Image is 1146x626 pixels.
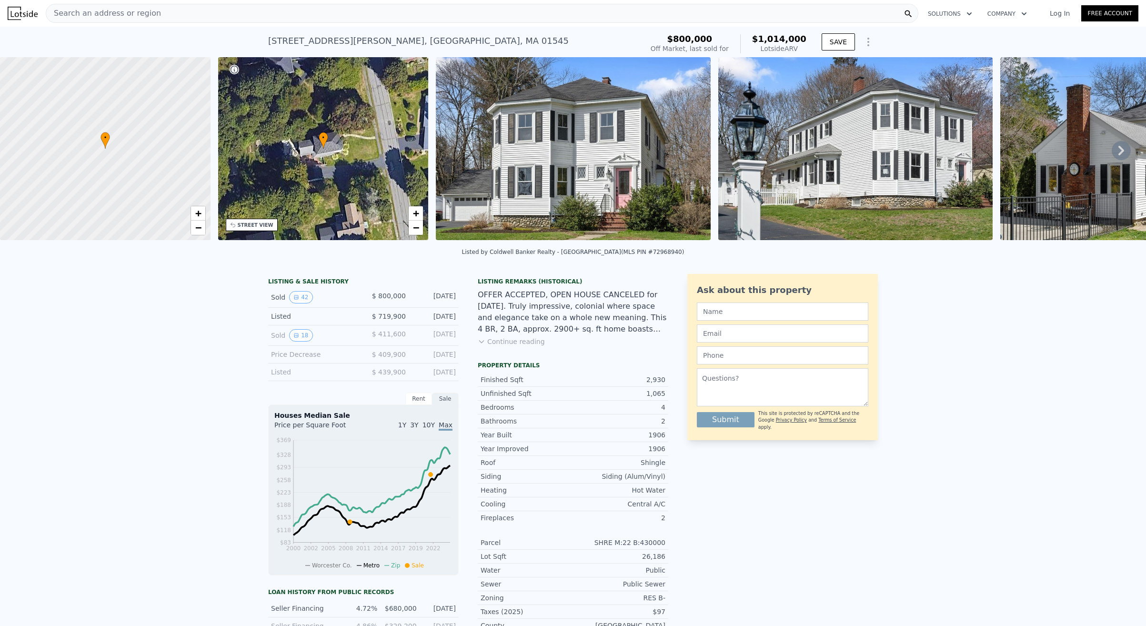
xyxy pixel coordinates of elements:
div: • [101,132,110,149]
tspan: $118 [276,527,291,534]
span: $ 409,900 [372,351,406,358]
div: 26,186 [573,552,665,561]
a: Zoom out [191,221,205,235]
div: Public [573,565,665,575]
div: [DATE] [413,350,456,359]
tspan: 2014 [373,545,388,552]
div: Roof [481,458,573,467]
div: Heating [481,485,573,495]
div: Siding [481,472,573,481]
div: RES B- [573,593,665,603]
a: Zoom out [409,221,423,235]
a: Zoom in [191,206,205,221]
tspan: 2019 [408,545,423,552]
div: 2 [573,416,665,426]
div: 1906 [573,430,665,440]
div: 1,065 [573,389,665,398]
span: − [413,222,419,233]
div: Zoning [481,593,573,603]
div: Taxes (2025) [481,607,573,616]
div: 2,930 [573,375,665,384]
span: Worcester Co. [312,562,352,569]
img: Lotside [8,7,38,20]
button: Continue reading [478,337,545,346]
tspan: $258 [276,477,291,484]
a: Zoom in [409,206,423,221]
div: Sold [271,291,356,303]
div: [DATE] [413,367,456,377]
button: Company [980,5,1035,22]
tspan: 2011 [356,545,371,552]
a: Free Account [1081,5,1138,21]
div: Price Decrease [271,350,356,359]
span: − [195,222,201,233]
div: [DATE] [413,329,456,342]
div: • [319,132,328,149]
button: Show Options [859,32,878,51]
a: Terms of Service [818,417,856,423]
input: Phone [697,346,868,364]
div: STREET VIEW [238,222,273,229]
span: $1,014,000 [752,34,806,44]
div: Bedrooms [481,403,573,412]
img: Sale: 77019060 Parcel: 38518105 [436,57,711,240]
span: Zip [391,562,400,569]
button: Solutions [920,5,980,22]
div: Sale [432,393,459,405]
tspan: $328 [276,452,291,458]
span: Search an address or region [46,8,161,19]
div: Cooling [481,499,573,509]
tspan: $83 [280,539,291,546]
div: Property details [478,362,668,369]
tspan: 2022 [426,545,441,552]
div: 1906 [573,444,665,454]
input: Name [697,303,868,321]
tspan: $223 [276,489,291,496]
div: Central A/C [573,499,665,509]
div: [DATE] [422,604,456,613]
tspan: $153 [276,514,291,521]
div: Year Improved [481,444,573,454]
tspan: 2000 [286,545,301,552]
div: $97 [573,607,665,616]
button: SAVE [822,33,855,50]
div: SHRE M:22 B:430000 [573,538,665,547]
div: Fireplaces [481,513,573,523]
div: Water [481,565,573,575]
span: + [195,207,201,219]
div: Public Sewer [573,579,665,589]
tspan: $293 [276,464,291,471]
span: • [101,133,110,142]
span: 10Y [422,421,435,429]
tspan: 2017 [391,545,406,552]
span: $ 439,900 [372,368,406,376]
div: [STREET_ADDRESS][PERSON_NAME] , [GEOGRAPHIC_DATA] , MA 01545 [268,34,569,48]
span: Sale [412,562,424,569]
a: Log In [1038,9,1081,18]
div: Rent [405,393,432,405]
input: Email [697,324,868,343]
div: Sold [271,329,356,342]
div: Price per Square Foot [274,420,363,435]
span: 1Y [398,421,406,429]
div: [DATE] [413,291,456,303]
span: + [413,207,419,219]
span: $ 800,000 [372,292,406,300]
div: Ask about this property [697,283,868,297]
div: Listed [271,367,356,377]
div: $680,000 [383,604,416,613]
span: $ 719,900 [372,313,406,320]
tspan: 2008 [339,545,353,552]
div: Houses Median Sale [274,411,452,420]
div: LISTING & SALE HISTORY [268,278,459,287]
div: 2 [573,513,665,523]
div: Lot Sqft [481,552,573,561]
span: $ 411,600 [372,330,406,338]
span: • [319,133,328,142]
span: Metro [363,562,380,569]
div: Loan history from public records [268,588,459,596]
div: Sewer [481,579,573,589]
button: Submit [697,412,754,427]
div: Finished Sqft [481,375,573,384]
tspan: 2002 [303,545,318,552]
